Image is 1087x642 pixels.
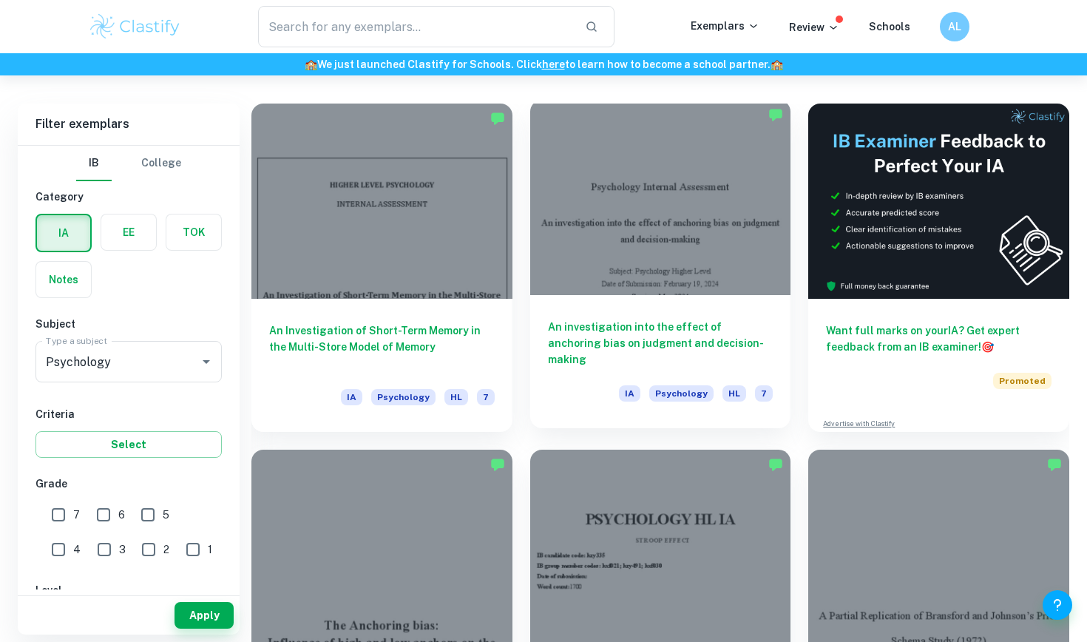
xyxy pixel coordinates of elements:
[444,389,468,405] span: HL
[3,56,1084,72] h6: We just launched Clastify for Schools. Click to learn how to become a school partner.
[341,389,362,405] span: IA
[477,389,495,405] span: 7
[208,541,212,558] span: 1
[76,146,112,181] button: IB
[548,319,773,368] h6: An investigation into the effect of anchoring bias on judgment and decision-making
[36,262,91,297] button: Notes
[1043,590,1072,620] button: Help and Feedback
[119,541,126,558] span: 3
[88,12,182,41] img: Clastify logo
[768,107,783,122] img: Marked
[869,21,910,33] a: Schools
[691,18,759,34] p: Exemplars
[826,322,1052,355] h6: Want full marks on your IA ? Get expert feedback from an IB examiner!
[35,582,222,598] h6: Level
[305,58,317,70] span: 🏫
[490,111,505,126] img: Marked
[771,58,783,70] span: 🏫
[649,385,714,402] span: Psychology
[196,351,217,372] button: Open
[490,457,505,472] img: Marked
[251,104,512,432] a: An Investigation of Short-Term Memory in the Multi-Store Model of MemoryIAPsychologyHL7
[808,104,1069,299] img: Thumbnail
[1047,457,1062,472] img: Marked
[619,385,640,402] span: IA
[118,507,125,523] span: 6
[163,507,169,523] span: 5
[163,541,169,558] span: 2
[166,214,221,250] button: TOK
[722,385,746,402] span: HL
[808,104,1069,432] a: Want full marks on yourIA? Get expert feedback from an IB examiner!PromotedAdvertise with Clastify
[258,6,573,47] input: Search for any exemplars...
[73,541,81,558] span: 4
[141,146,181,181] button: College
[35,431,222,458] button: Select
[35,316,222,332] h6: Subject
[46,334,107,347] label: Type a subject
[73,507,80,523] span: 7
[755,385,773,402] span: 7
[269,322,495,371] h6: An Investigation of Short-Term Memory in the Multi-Store Model of Memory
[76,146,181,181] div: Filter type choice
[542,58,565,70] a: here
[940,12,969,41] button: AL
[18,104,240,145] h6: Filter exemplars
[947,18,964,35] h6: AL
[35,406,222,422] h6: Criteria
[981,341,994,353] span: 🎯
[101,214,156,250] button: EE
[371,389,436,405] span: Psychology
[789,19,839,36] p: Review
[37,215,90,251] button: IA
[768,457,783,472] img: Marked
[35,476,222,492] h6: Grade
[823,419,895,429] a: Advertise with Clastify
[175,602,234,629] button: Apply
[993,373,1052,389] span: Promoted
[35,189,222,205] h6: Category
[530,104,791,432] a: An investigation into the effect of anchoring bias on judgment and decision-makingIAPsychologyHL7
